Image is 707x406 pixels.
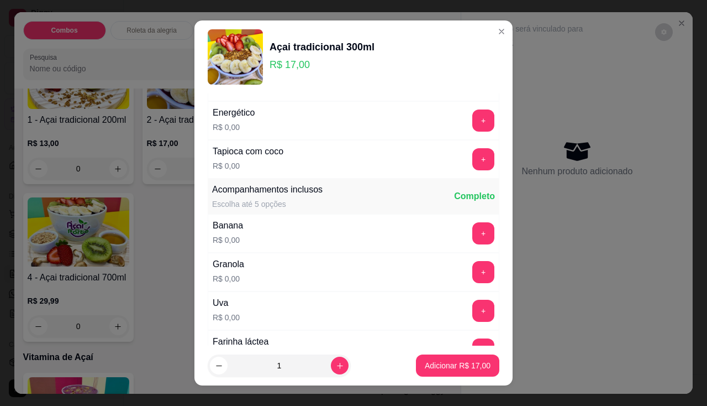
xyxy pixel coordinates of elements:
[472,300,494,322] button: add
[472,222,494,244] button: add
[208,29,263,85] img: product-image
[416,355,499,377] button: Adicionar R$ 17,00
[213,235,243,246] p: R$ 0,00
[213,296,240,310] div: Uva
[270,57,374,72] p: R$ 17,00
[472,110,494,132] button: add
[472,148,494,170] button: add
[213,273,244,284] p: R$ 0,00
[213,145,283,158] div: Tapioca com coco
[213,312,240,323] p: R$ 0,00
[454,190,495,203] div: Completo
[213,106,255,119] div: Energético
[425,360,490,371] p: Adicionar R$ 17,00
[213,258,244,271] div: Granola
[213,122,255,133] p: R$ 0,00
[472,339,494,361] button: add
[270,39,374,55] div: Açai tradicional 300ml
[213,160,283,171] p: R$ 0,00
[212,183,323,196] div: Acompanhamentos inclusos
[213,219,243,232] div: Banana
[493,23,510,40] button: Close
[213,335,268,348] div: Farinha láctea
[331,357,349,374] button: increase-product-quantity
[472,261,494,283] button: add
[212,199,323,210] div: Escolha até 5 opções
[210,357,228,374] button: decrease-product-quantity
